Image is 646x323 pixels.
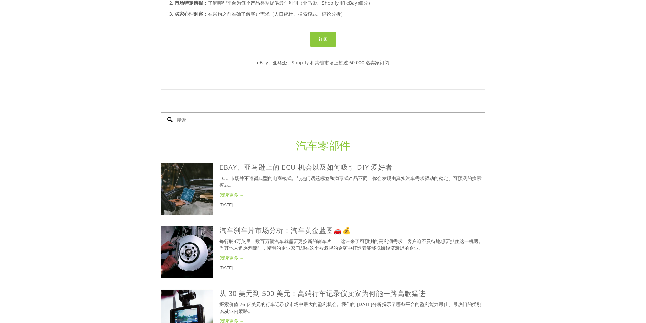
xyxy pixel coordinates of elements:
[219,202,233,208] font: [DATE]
[257,59,389,66] font: eBay、亚马逊、Shopify 和其他市场上超过 60,000 名卖家订阅
[219,226,351,235] a: 汽车刹车片市场分析：汽车黄金蓝图🚗💰
[219,163,392,172] a: eBay、亚马逊上的 ECU 机会以及如何吸引 DIY 爱好者
[219,191,244,198] font: 阅读更多 →
[219,255,244,261] font: 阅读更多 →
[161,163,213,215] img: eBay、亚马逊上的 ECU 机会以及如何吸引 DIY 爱好者
[208,11,346,17] font: 在采购之前准确了解客户需求（人口统计、搜索模式、评论分析）
[219,238,483,251] font: 每行驶4万英里，数百万辆汽车就需要更换新的刹车片——这带来了可预测的高利润需求，客户迫不及待地想要抓住这一机遇。当其他人追逐潮流时，精明的企业家们却在这个被忽视的金矿中打造着能够抵御经济衰退的企业。
[319,36,328,42] font: 订阅
[175,11,208,17] font: 买家心理洞察：
[219,301,482,314] font: 探索价值 76 亿美元的行车记录仪市场中最大的盈利机会。我们的 [DATE]分析揭示了哪些平台的盈利能力最佳、最热门的类别以及业内策略。
[296,138,350,153] a: 汽车零部件
[310,32,336,47] a: 订阅
[219,191,485,198] a: 阅读更多 →
[219,265,233,271] font: [DATE]
[219,255,485,261] a: 阅读更多 →
[219,175,482,188] font: ECU 市场并不遵循典型的电商模式。与热门话题标签和病毒式产品不同，你会发现由真实汽车需求驱动的稳定、可预测的搜索模式。
[161,163,219,215] a: eBay、亚马逊上的 ECU 机会以及如何吸引 DIY 爱好者
[219,289,426,298] a: 从 30 美元到 500 美元：高端行车记录仪卖家为何能一路高歌猛进
[161,226,213,278] img: 汽车刹车片市场分析：汽车黄金蓝图🚗💰
[161,226,219,278] a: 汽车刹车片市场分析：汽车黄金蓝图🚗💰
[161,112,485,127] input: 搜索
